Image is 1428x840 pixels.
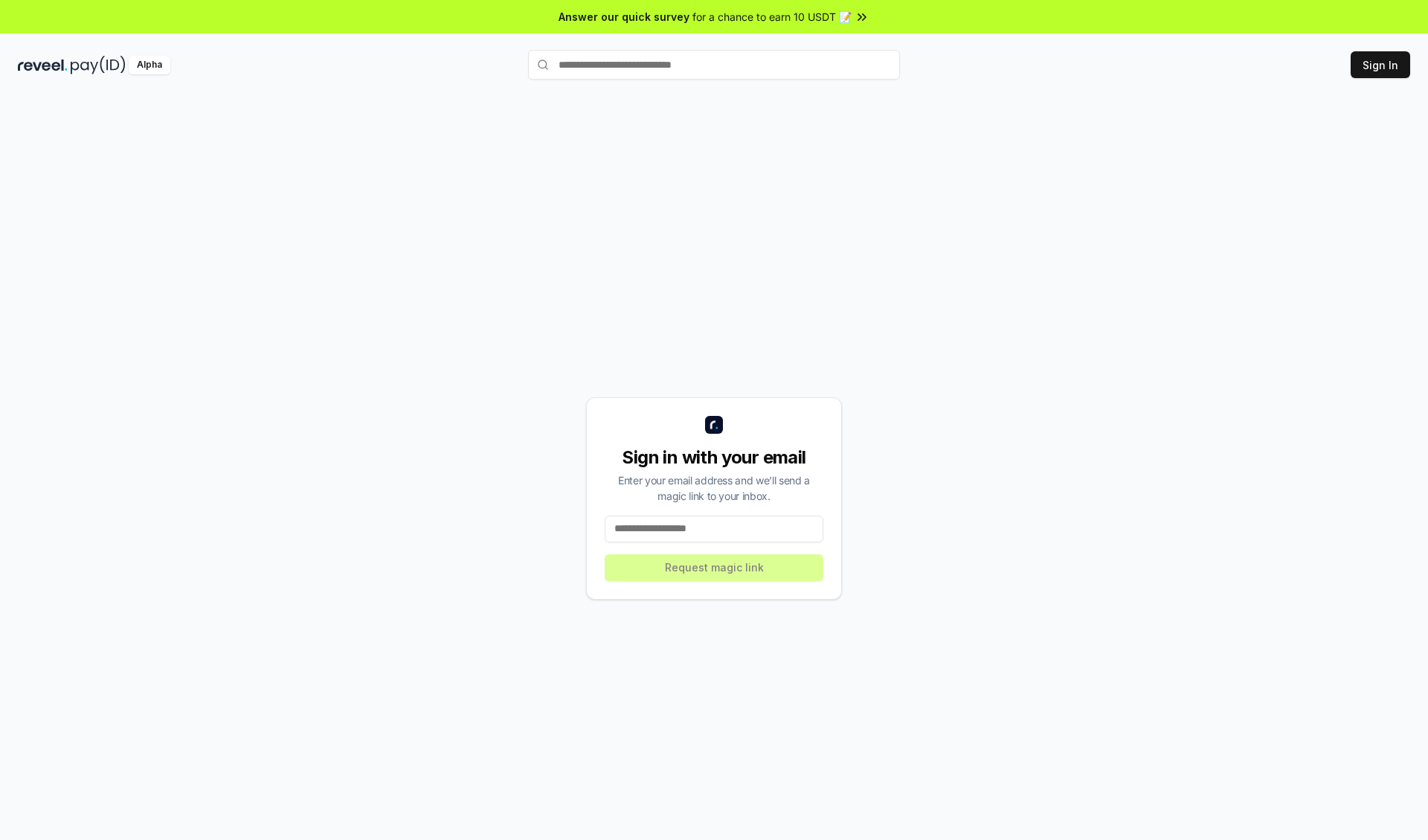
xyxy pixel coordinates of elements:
img: reveel_dark [18,56,68,74]
div: Sign in with your email [605,446,823,469]
span: Answer our quick survey [559,9,689,25]
img: logo_small [705,416,723,434]
div: Alpha [129,56,170,74]
div: Enter your email address and we’ll send a magic link to your inbox. [605,472,823,504]
span: for a chance to earn 10 USDT 📝 [692,9,852,25]
button: Sign In [1351,51,1410,78]
img: pay_id [71,56,126,74]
